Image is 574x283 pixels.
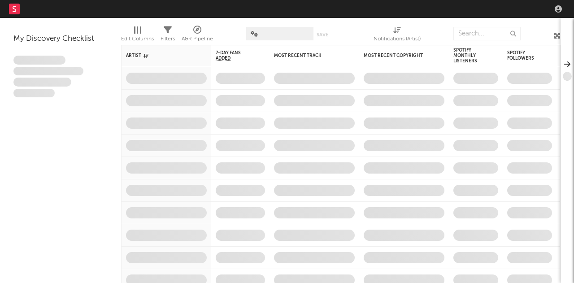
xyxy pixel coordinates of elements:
button: Save [317,32,328,37]
div: A&R Pipeline [182,22,213,48]
span: 7-Day Fans Added [216,50,252,61]
div: Spotify Followers [507,50,539,61]
div: Edit Columns [121,22,154,48]
span: Integer aliquet in purus et [13,67,83,76]
div: My Discovery Checklist [13,34,108,44]
div: Most Recent Track [274,53,341,58]
div: Artist [126,53,193,58]
input: Search... [453,27,521,40]
div: Most Recent Copyright [364,53,431,58]
span: Aliquam viverra [13,89,55,98]
div: Spotify Monthly Listeners [453,48,485,64]
div: A&R Pipeline [182,34,213,44]
div: Filters [161,22,175,48]
div: Notifications (Artist) [374,22,421,48]
span: Lorem ipsum dolor [13,56,65,65]
div: Edit Columns [121,34,154,44]
div: Notifications (Artist) [374,34,421,44]
div: Filters [161,34,175,44]
span: Praesent ac interdum [13,78,71,87]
